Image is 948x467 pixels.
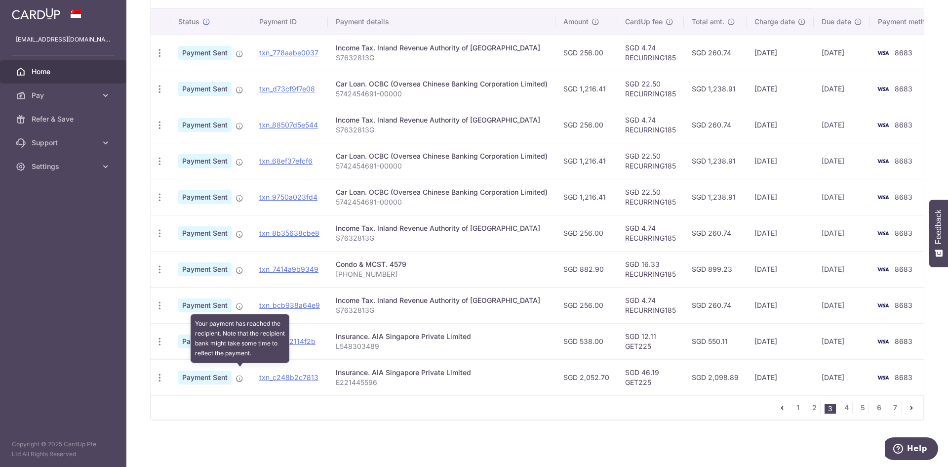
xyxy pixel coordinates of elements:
td: SGD 256.00 [555,107,617,143]
td: SGD 1,216.41 [555,143,617,179]
td: SGD 16.33 RECURRING185 [617,251,684,287]
span: Pay [32,90,97,100]
a: txn_778aabe0037 [259,48,318,57]
span: 8683 [895,157,912,165]
td: SGD 22.50 RECURRING185 [617,71,684,107]
a: 2 [808,402,820,414]
td: SGD 538.00 [555,323,617,359]
td: SGD 4.74 RECURRING185 [617,107,684,143]
p: [EMAIL_ADDRESS][DOMAIN_NAME] [16,35,111,44]
td: [DATE] [814,287,870,323]
td: [DATE] [747,287,814,323]
td: SGD 22.50 RECURRING185 [617,179,684,215]
span: 8683 [895,301,912,309]
p: S7632813G [336,305,548,315]
span: Payment Sent [178,335,232,348]
td: SGD 882.90 [555,251,617,287]
span: Payment Sent [178,371,232,384]
a: txn_8b35638cbe8 [259,229,319,237]
th: Payment ID [251,9,328,35]
span: 8683 [895,265,912,273]
td: SGD 4.74 RECURRING185 [617,215,684,251]
td: [DATE] [814,179,870,215]
a: txn_68ef37efcf6 [259,157,313,165]
span: Payment Sent [178,190,232,204]
td: SGD 1,238.91 [684,179,747,215]
img: Bank Card [873,155,893,167]
span: 8683 [895,337,912,345]
p: 5742454691-00000 [336,89,548,99]
td: [DATE] [747,107,814,143]
td: SGD 260.74 [684,287,747,323]
div: Income Tax. Inland Revenue Authority of [GEOGRAPHIC_DATA] [336,223,548,233]
td: SGD 1,238.91 [684,143,747,179]
p: S7632813G [336,53,548,63]
span: 8683 [895,48,912,57]
img: CardUp [12,8,60,20]
span: Home [32,67,97,77]
span: Settings [32,162,97,171]
td: [DATE] [814,71,870,107]
span: Payment Sent [178,46,232,60]
a: txn_9750a023fd4 [259,193,317,201]
td: [DATE] [747,35,814,71]
a: txn_88507d5e544 [259,121,318,129]
span: 8683 [895,373,912,382]
div: Car Loan. OCBC (Oversea Chinese Banking Corporation Limited) [336,187,548,197]
p: S7632813G [336,125,548,135]
a: txn_d73cf9f7e08 [259,85,315,93]
a: txn_bcb938a64e9 [259,301,320,309]
span: Amount [563,17,589,27]
td: [DATE] [814,107,870,143]
span: Payment Sent [178,298,232,312]
p: S7632813G [336,233,548,243]
td: [DATE] [747,215,814,251]
td: SGD 1,216.41 [555,179,617,215]
td: SGD 256.00 [555,215,617,251]
th: Payment method [870,9,945,35]
span: 8683 [895,121,912,129]
a: 5 [857,402,869,414]
img: Bank Card [873,119,893,131]
td: SGD 1,238.91 [684,71,747,107]
span: 8683 [895,193,912,201]
div: Car Loan. OCBC (Oversea Chinese Banking Corporation Limited) [336,79,548,89]
td: SGD 899.23 [684,251,747,287]
span: Due date [822,17,851,27]
span: 8683 [895,229,912,237]
td: [DATE] [814,359,870,395]
span: 8683 [895,85,912,93]
td: SGD 4.74 RECURRING185 [617,35,684,71]
span: Refer & Save [32,114,97,124]
img: Bank Card [873,47,893,59]
li: 3 [825,404,836,414]
span: Payment Sent [178,262,232,276]
img: Bank Card [873,336,893,347]
img: Bank Card [873,263,893,275]
p: 5742454691-00000 [336,161,548,171]
td: [DATE] [814,35,870,71]
td: SGD 260.74 [684,35,747,71]
span: Support [32,138,97,148]
a: 1 [792,402,804,414]
td: SGD 256.00 [555,287,617,323]
a: 6 [873,402,885,414]
td: [DATE] [747,251,814,287]
td: SGD 256.00 [555,35,617,71]
span: CardUp fee [625,17,663,27]
td: SGD 2,052.70 [555,359,617,395]
p: L548303489 [336,341,548,351]
div: Insurance. AIA Singapore Private Limited [336,332,548,341]
div: Income Tax. Inland Revenue Authority of [GEOGRAPHIC_DATA] [336,115,548,125]
span: Status [178,17,199,27]
span: Charge date [754,17,795,27]
p: [PHONE_NUMBER] [336,269,548,279]
div: Your payment has reached the recipient. Note that the recipient bank might take some time to refl... [191,314,289,363]
img: Bank Card [873,227,893,239]
td: SGD 22.50 RECURRING185 [617,143,684,179]
span: Payment Sent [178,226,232,240]
td: [DATE] [814,143,870,179]
img: Bank Card [873,372,893,383]
p: E221445596 [336,378,548,387]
